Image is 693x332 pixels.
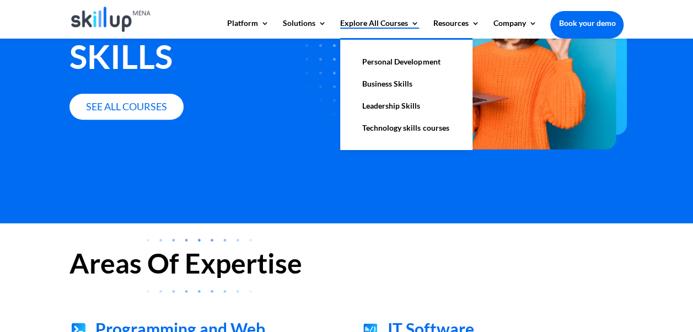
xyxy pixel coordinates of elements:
[351,95,461,117] a: Leadership Skills
[351,117,461,139] a: Technology skills courses
[351,73,461,95] a: Business Skills
[351,51,461,73] a: Personal Development
[446,18,693,332] iframe: Chat Widget
[69,249,624,282] h2: Areas Of Expertise
[433,19,479,38] a: Resources
[227,19,269,38] a: Platform
[71,7,151,32] img: Skillup Mena
[550,11,624,35] a: Book your demo
[69,36,173,76] strong: Skills
[283,19,326,38] a: Solutions
[340,19,419,38] a: Explore All Courses
[69,94,184,120] a: See all courses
